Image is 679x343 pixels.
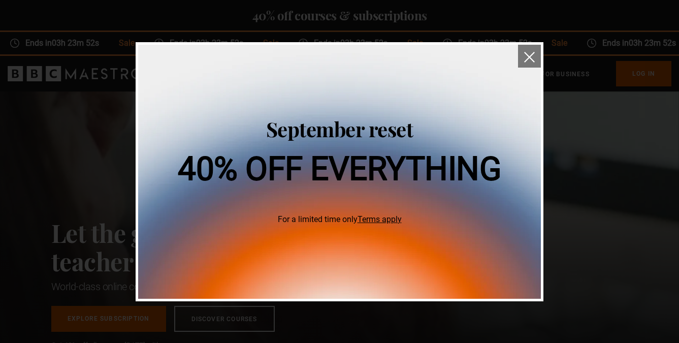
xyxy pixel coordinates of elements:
img: 40% off everything [138,45,540,299]
span: For a limited time only [178,213,501,226]
button: close [518,45,541,68]
a: Terms apply [358,214,402,224]
h1: 40% off everything [178,153,501,185]
span: September reset [266,115,413,142]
